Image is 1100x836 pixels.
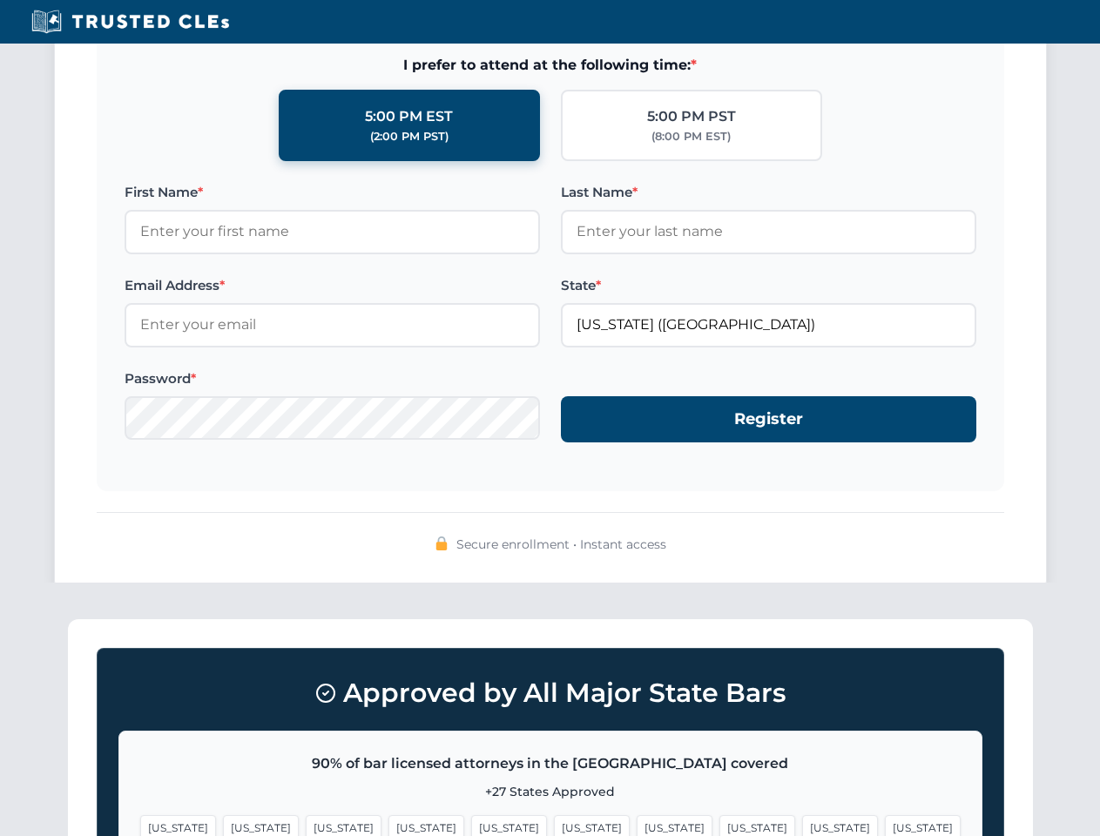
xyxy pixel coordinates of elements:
[140,782,961,801] p: +27 States Approved
[118,670,982,717] h3: Approved by All Major State Bars
[561,396,976,442] button: Register
[647,105,736,128] div: 5:00 PM PST
[125,182,540,203] label: First Name
[125,303,540,347] input: Enter your email
[561,275,976,296] label: State
[456,535,666,554] span: Secure enrollment • Instant access
[125,368,540,389] label: Password
[125,54,976,77] span: I prefer to attend at the following time:
[370,128,449,145] div: (2:00 PM PST)
[125,210,540,253] input: Enter your first name
[561,210,976,253] input: Enter your last name
[125,275,540,296] label: Email Address
[561,182,976,203] label: Last Name
[140,752,961,775] p: 90% of bar licensed attorneys in the [GEOGRAPHIC_DATA] covered
[651,128,731,145] div: (8:00 PM EST)
[435,536,449,550] img: 🔒
[561,303,976,347] input: Florida (FL)
[26,9,234,35] img: Trusted CLEs
[365,105,453,128] div: 5:00 PM EST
